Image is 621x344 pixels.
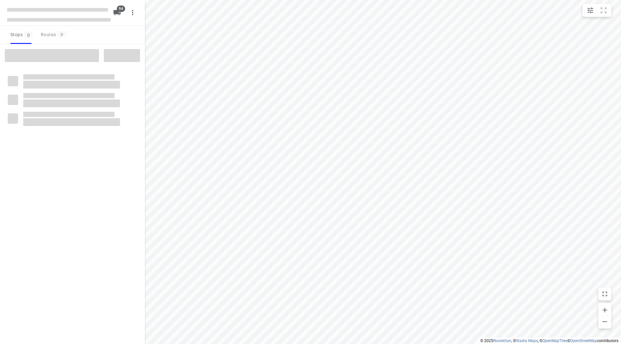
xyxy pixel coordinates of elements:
a: OpenMapTiles [542,339,567,343]
a: Stadia Maps [516,339,538,343]
a: OpenStreetMap [570,339,597,343]
li: © 2025 , © , © © contributors [480,339,618,343]
button: Map settings [584,4,597,17]
a: Routetitan [493,339,511,343]
div: small contained button group [583,4,611,17]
